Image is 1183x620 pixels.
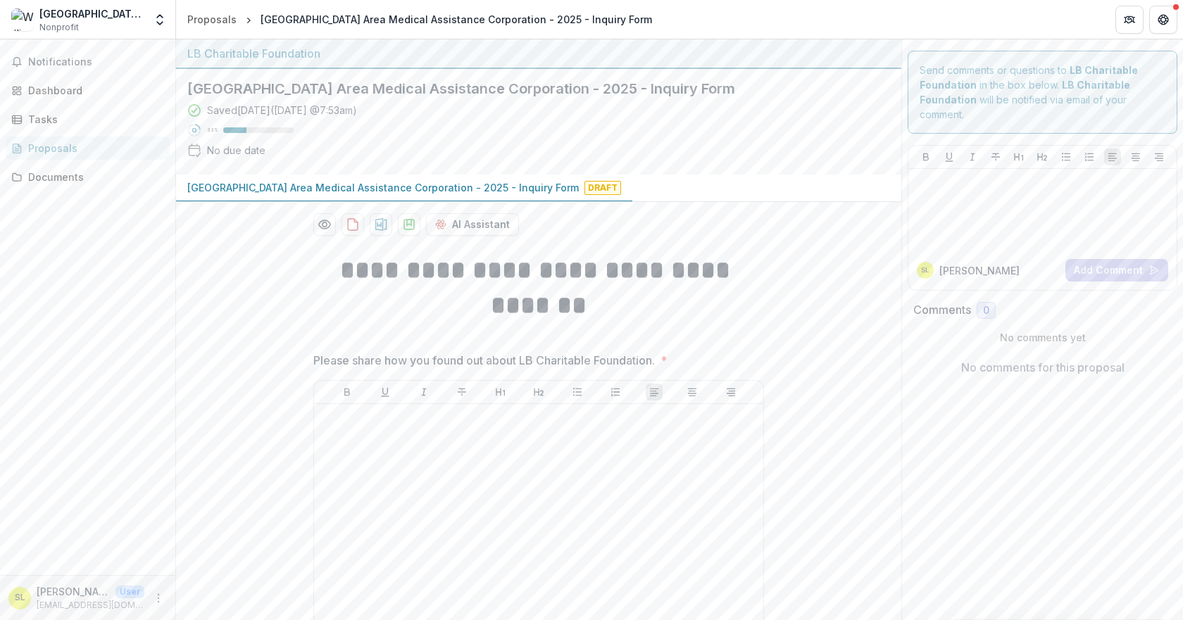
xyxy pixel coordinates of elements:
button: Heading 1 [492,384,509,400]
p: 33 % [207,125,218,135]
button: Bold [339,384,356,400]
button: Ordered List [607,384,624,400]
button: Heading 2 [1034,148,1051,165]
nav: breadcrumb [182,9,658,30]
div: Saved [DATE] ( [DATE] @ 7:53am ) [207,103,357,118]
div: [GEOGRAPHIC_DATA] Area Medical Assistance Corporation [39,6,144,21]
div: [GEOGRAPHIC_DATA] Area Medical Assistance Corporation - 2025 - Inquiry Form [261,12,652,27]
p: [EMAIL_ADDRESS][DOMAIN_NAME] [37,599,144,612]
span: Nonprofit [39,21,79,34]
div: Documents [28,170,158,184]
button: Bullet List [569,384,586,400]
span: 0 [983,305,989,317]
button: download-proposal [370,213,392,236]
button: download-proposal [342,213,364,236]
button: Underline [377,384,394,400]
a: Proposals [6,137,170,160]
button: Italicize [964,148,981,165]
button: Partners [1115,6,1144,34]
button: Get Help [1149,6,1177,34]
button: Align Left [1104,148,1121,165]
button: Align Right [1151,148,1168,165]
button: Align Right [722,384,739,400]
div: Proposals [187,12,237,27]
p: [PERSON_NAME] [37,584,110,599]
button: Align Center [684,384,701,400]
div: Sara Lewis [15,593,25,602]
button: Ordered List [1081,148,1098,165]
a: Tasks [6,108,170,131]
button: Italicize [415,384,432,400]
a: Proposals [182,9,242,30]
span: Notifications [28,56,164,68]
button: download-proposal [398,213,420,236]
h2: Comments [913,303,971,317]
button: Notifications [6,51,170,73]
p: User [115,586,144,598]
img: Williamsburg Area Medical Assistance Corporation [11,8,34,31]
button: Underline [941,148,958,165]
a: Dashboard [6,79,170,102]
div: Proposals [28,141,158,156]
h2: [GEOGRAPHIC_DATA] Area Medical Assistance Corporation - 2025 - Inquiry Form [187,80,868,97]
p: Please share how you found out about LB Charitable Foundation. [313,352,655,369]
div: Sara Lewis [921,267,930,274]
button: Align Left [646,384,663,400]
p: No comments for this proposal [961,359,1125,376]
button: Open entity switcher [150,6,170,34]
div: LB Charitable Foundation [187,45,890,62]
p: No comments yet [913,330,1172,345]
span: Draft [584,181,621,195]
button: Preview 7e1e23c7-2084-431c-a122-f1d98a7ba235-0.pdf [313,213,336,236]
a: Documents [6,165,170,189]
div: Dashboard [28,83,158,98]
button: Align Center [1127,148,1144,165]
button: Strike [987,148,1004,165]
div: Send comments or questions to in the box below. will be notified via email of your comment. [908,51,1177,134]
div: Tasks [28,112,158,127]
p: [GEOGRAPHIC_DATA] Area Medical Assistance Corporation - 2025 - Inquiry Form [187,180,579,195]
div: No due date [207,143,265,158]
button: More [150,590,167,607]
button: Strike [453,384,470,400]
p: [PERSON_NAME] [939,263,1020,278]
button: Add Comment [1065,259,1168,281]
button: Bullet List [1058,148,1075,165]
button: Heading 1 [1010,148,1027,165]
button: Heading 2 [530,384,547,400]
button: Bold [918,148,934,165]
button: AI Assistant [426,213,519,236]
